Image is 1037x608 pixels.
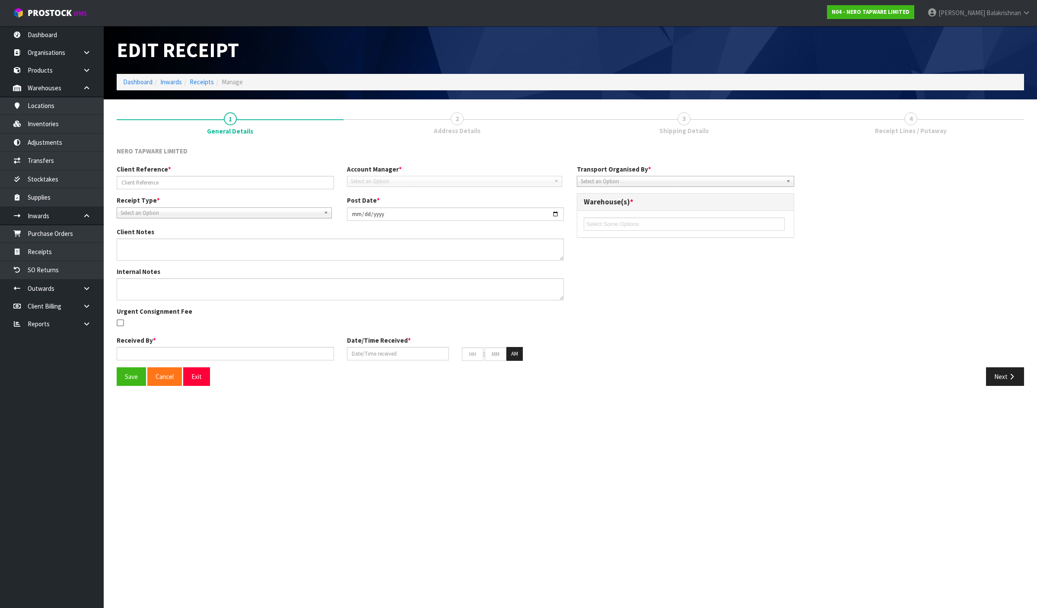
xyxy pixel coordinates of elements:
[659,126,709,135] span: Shipping Details
[117,227,154,236] label: Client Notes
[147,367,182,386] button: Cancel
[347,165,402,174] label: Account Manager
[434,126,480,135] span: Address Details
[224,112,237,125] span: 1
[117,307,192,316] label: Urgent Consignment Fee
[938,9,985,17] span: [PERSON_NAME]
[827,5,914,19] a: N04 - NERO TAPWARE LIMITED
[207,127,253,136] span: General Details
[347,347,449,360] input: Date/Time received
[986,9,1021,17] span: Balakrishnan
[160,78,182,86] a: Inwards
[121,208,320,218] span: Select an Option
[351,176,550,187] span: Select an Option
[190,78,214,86] a: Receipts
[678,112,690,125] span: 3
[451,112,464,125] span: 2
[577,165,651,174] label: Transport Organised By
[117,37,239,63] span: Edit Receipt
[117,147,188,155] span: NERO TAPWARE LIMITED
[117,165,171,174] label: Client Reference
[875,126,947,135] span: Receipt Lines / Putaway
[581,176,783,187] span: Select an Option
[183,367,210,386] button: Exit
[117,140,1024,392] span: General Details
[485,347,506,361] input: MM
[117,196,160,205] label: Receipt Type
[347,336,411,345] label: Date/Time Received
[117,336,156,345] label: Received By
[832,8,910,16] strong: N04 - NERO TAPWARE LIMITED
[222,78,243,86] span: Manage
[347,196,380,205] label: Post Date
[117,176,334,189] input: Client Reference
[462,347,484,361] input: HH
[904,112,917,125] span: 4
[28,7,72,19] span: ProStock
[117,367,146,386] button: Save
[117,267,160,276] label: Internal Notes
[73,10,87,18] small: WMS
[13,7,24,18] img: cube-alt.png
[584,198,787,206] h3: Warehouse(s)
[506,347,523,361] button: AM
[123,78,153,86] a: Dashboard
[484,347,485,361] td: :
[986,367,1024,386] button: Next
